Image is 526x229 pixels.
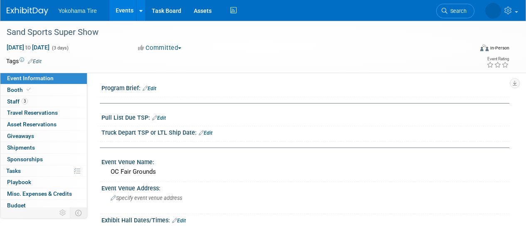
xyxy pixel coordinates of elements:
i: Booth reservation complete [27,87,31,92]
a: Event Information [0,73,87,84]
a: Staff3 [0,96,87,107]
span: 3 [22,98,28,104]
span: to [24,44,32,51]
span: Yokohama Tire [58,7,97,14]
img: GEOFF DUNIVIN [485,3,501,19]
td: Toggle Event Tabs [70,207,87,218]
span: Search [447,8,467,14]
td: Personalize Event Tab Strip [56,207,70,218]
span: (3 days) [51,45,69,51]
span: Sponsorships [7,156,43,163]
span: Specify event venue address [111,195,182,201]
a: Budget [0,200,87,211]
a: Sponsorships [0,154,87,165]
a: Giveaways [0,131,87,142]
span: Giveaways [7,133,34,139]
a: Edit [143,86,156,91]
div: Exhibit Hall Dates/Times: [101,214,509,225]
img: Format-Inperson.png [480,44,489,51]
span: Staff [7,98,28,105]
a: Search [436,4,474,18]
a: Tasks [0,165,87,177]
div: Event Venue Name: [101,156,509,166]
span: Event Information [7,75,54,81]
span: Shipments [7,144,35,151]
span: Playbook [7,179,31,185]
div: In-Person [490,45,509,51]
a: Playbook [0,177,87,188]
span: Misc. Expenses & Credits [7,190,72,197]
div: Event Format [436,43,509,56]
a: Travel Reservations [0,107,87,118]
a: Edit [28,59,42,64]
a: Edit [172,218,186,224]
a: Edit [152,115,166,121]
a: Misc. Expenses & Credits [0,188,87,199]
div: Event Venue Address: [101,182,509,192]
span: Tasks [6,167,21,174]
span: [DATE] [DATE] [6,44,50,51]
div: Pull List Due TSP: [101,111,509,122]
a: Booth [0,84,87,96]
span: Booth [7,86,32,93]
div: OC Fair Grounds [108,165,503,178]
div: Event Rating [486,57,509,61]
div: Truck Depart TSP or LTL Ship Date: [101,126,509,137]
img: ExhibitDay [7,7,48,15]
td: Tags [6,57,42,65]
span: Budget [7,202,26,209]
div: Program Brief: [101,82,509,93]
a: Edit [199,130,212,136]
div: Sand Sports Super Show [4,25,467,40]
button: Committed [135,44,185,52]
a: Shipments [0,142,87,153]
span: Travel Reservations [7,109,58,116]
a: Asset Reservations [0,119,87,130]
span: Asset Reservations [7,121,57,128]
